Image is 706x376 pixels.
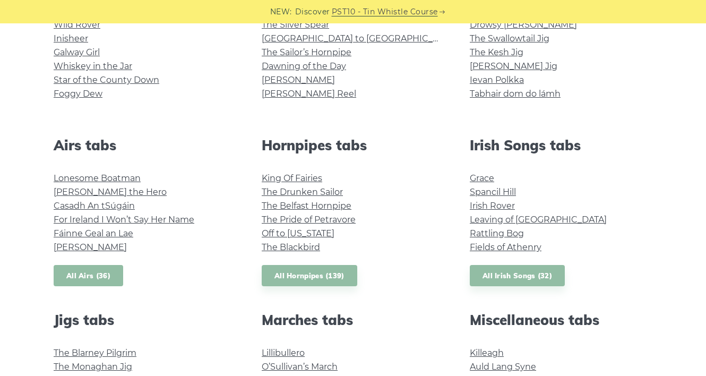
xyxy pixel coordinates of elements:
a: Fields of Athenry [470,242,541,252]
a: [PERSON_NAME] [54,242,127,252]
h2: Irish Songs tabs [470,137,652,153]
a: [PERSON_NAME] Jig [470,61,557,71]
a: Irish Rover [470,201,515,211]
a: All Airs (36) [54,265,123,287]
a: [PERSON_NAME] the Hero [54,187,167,197]
a: The Blackbird [262,242,320,252]
a: All Hornpipes (139) [262,265,357,287]
a: Inisheer [54,33,88,44]
a: Lonesome Boatman [54,173,141,183]
h2: Marches tabs [262,312,444,328]
a: Wild Rover [54,20,100,30]
a: Drowsy [PERSON_NAME] [470,20,577,30]
a: Casadh An tSúgáin [54,201,135,211]
a: Off to [US_STATE] [262,228,334,238]
a: Galway Girl [54,47,100,57]
a: Killeagh [470,348,504,358]
a: The Pride of Petravore [262,215,356,225]
a: Foggy Dew [54,89,102,99]
a: The Kesh Jig [470,47,523,57]
a: [PERSON_NAME] Reel [262,89,356,99]
a: Fáinne Geal an Lae [54,228,133,238]
h2: Hornpipes tabs [262,137,444,153]
a: Star of the County Down [54,75,159,85]
a: Lillibullero [262,348,305,358]
a: Auld Lang Syne [470,362,536,372]
h2: Airs tabs [54,137,236,153]
a: The Silver Spear [262,20,329,30]
a: For Ireland I Won’t Say Her Name [54,215,194,225]
a: Tabhair dom do lámh [470,89,561,99]
a: [PERSON_NAME] [262,75,335,85]
a: All Irish Songs (32) [470,265,565,287]
h2: Miscellaneous tabs [470,312,652,328]
span: NEW: [270,6,292,18]
a: Whiskey in the Jar [54,61,132,71]
a: The Belfast Hornpipe [262,201,351,211]
a: The Sailor’s Hornpipe [262,47,351,57]
a: Ievan Polkka [470,75,524,85]
a: Grace [470,173,494,183]
a: Rattling Bog [470,228,524,238]
span: Discover [295,6,330,18]
a: The Blarney Pilgrim [54,348,136,358]
h2: Jigs tabs [54,312,236,328]
a: Dawning of the Day [262,61,346,71]
a: Leaving of [GEOGRAPHIC_DATA] [470,215,607,225]
a: The Swallowtail Jig [470,33,549,44]
a: Spancil Hill [470,187,516,197]
a: O’Sullivan’s March [262,362,338,372]
a: The Drunken Sailor [262,187,343,197]
a: [GEOGRAPHIC_DATA] to [GEOGRAPHIC_DATA] [262,33,458,44]
a: King Of Fairies [262,173,322,183]
a: PST10 - Tin Whistle Course [332,6,438,18]
a: The Monaghan Jig [54,362,132,372]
